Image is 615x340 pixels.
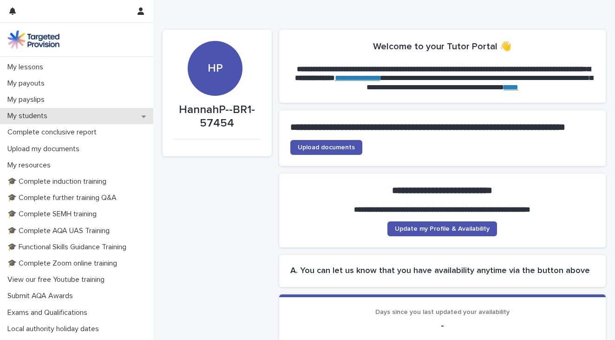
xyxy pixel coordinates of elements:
[4,79,52,88] p: My payouts
[4,145,87,153] p: Upload my documents
[188,7,242,75] div: HP
[4,227,117,235] p: 🎓 Complete AQA UAS Training
[4,292,80,300] p: Submit AQA Awards
[4,63,51,72] p: My lessons
[4,325,106,333] p: Local authority holiday dates
[4,112,55,120] p: My students
[290,140,362,155] a: Upload documents
[375,309,510,315] span: Days since you last updated your availability
[7,30,59,49] img: M5nRWzHhSzIhMunXDL62
[395,226,490,232] span: Update my Profile & Availability
[4,243,134,252] p: 🎓 Functional Skills Guidance Training
[387,221,497,236] a: Update my Profile & Availability
[290,266,595,276] h2: A. You can let us know that you have availability anytime via the button above
[4,177,114,186] p: 🎓 Complete induction training
[298,144,355,151] span: Upload documents
[174,103,261,130] p: HannahP--BR1-57454
[4,308,95,317] p: Exams and Qualifications
[4,95,52,104] p: My payslips
[290,320,595,331] p: -
[373,41,511,52] h2: Welcome to your Tutor Portal 👋
[4,259,124,268] p: 🎓 Complete Zoom online training
[4,193,124,202] p: 🎓 Complete further training Q&A
[4,210,104,219] p: 🎓 Complete SEMH training
[4,128,104,137] p: Complete conclusive report
[4,275,112,284] p: View our free Youtube training
[4,161,58,170] p: My resources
